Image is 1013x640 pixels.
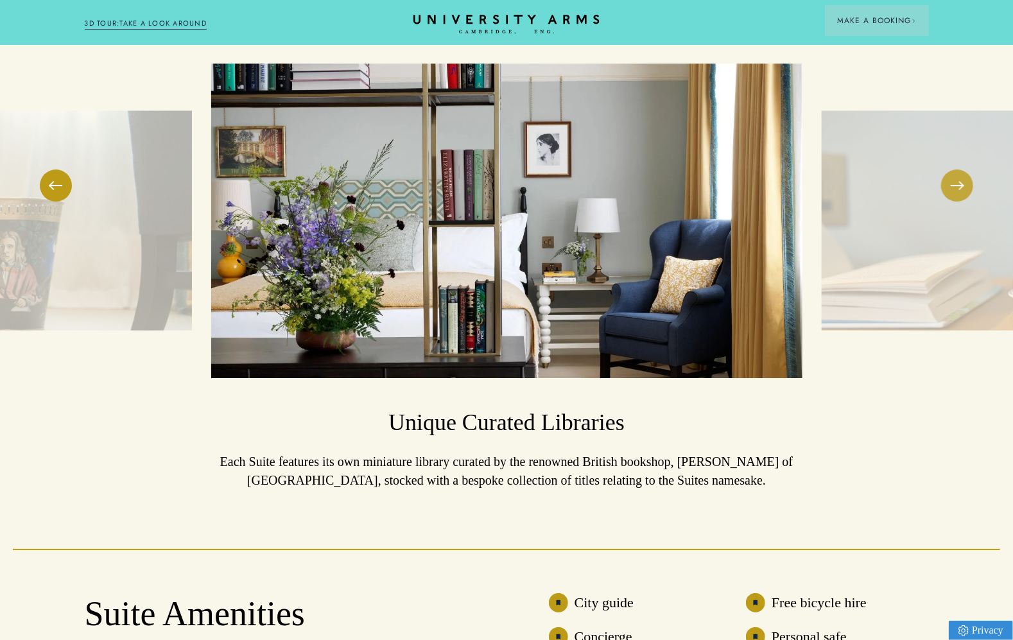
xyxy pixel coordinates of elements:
[746,593,765,612] img: image-e94e5ce88bee53a709c97330e55750c953861461-40x40-svg
[949,621,1013,640] a: Privacy
[575,593,634,612] h3: City guide
[825,5,929,36] button: Make a BookingArrow icon
[211,453,802,490] p: Each Suite features its own miniature library curated by the renowned British bookshop, [PERSON_N...
[211,408,802,438] h3: Unique Curated Libraries
[958,625,969,636] img: Privacy
[211,64,802,377] img: image-4aea64f46a40f3dd62ce15b330deb63376aa53a3-8272x6200-jpg
[941,169,973,202] button: Next Slide
[413,15,600,35] a: Home
[772,593,867,612] h3: Free bicycle hire
[40,169,72,202] button: Previous Slide
[85,593,465,636] h2: Suite Amenities
[85,18,207,30] a: 3D TOUR:TAKE A LOOK AROUND
[912,19,916,23] img: Arrow icon
[549,593,568,612] img: image-eb744e7ff81d60750c3343e6174bc627331de060-40x40-svg
[838,15,916,26] span: Make a Booking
